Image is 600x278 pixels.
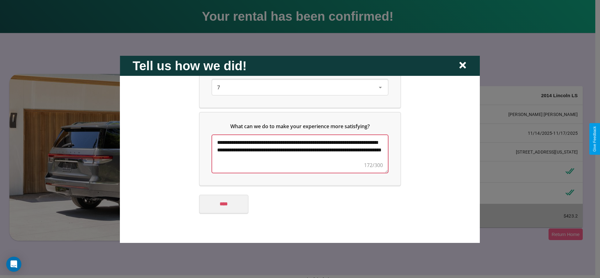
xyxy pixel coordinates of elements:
div: 172/300 [364,161,383,169]
div: Open Intercom Messenger [6,257,21,272]
div: Give Feedback [592,126,597,152]
h2: Tell us how we did! [132,59,247,73]
span: 7 [217,84,220,91]
div: On a scale from 0 to 10, how likely are you to recommend us to a friend or family member? [200,50,400,107]
span: What can we do to make your experience more satisfying? [230,123,370,129]
div: On a scale from 0 to 10, how likely are you to recommend us to a friend or family member? [212,80,388,95]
